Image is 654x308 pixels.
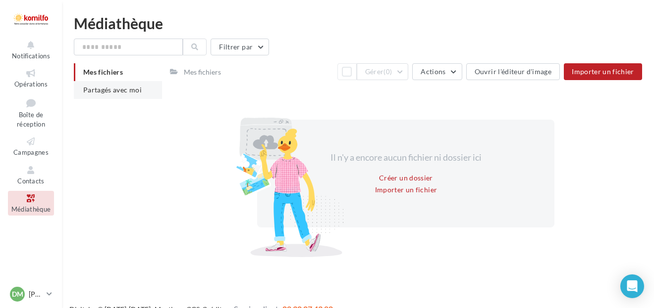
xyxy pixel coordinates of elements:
[12,289,23,299] span: DM
[572,67,634,76] span: Importer un fichier
[383,68,392,76] span: (0)
[8,94,54,131] a: Boîte de réception
[8,191,54,215] a: Médiathèque
[8,285,54,304] a: DM [PERSON_NAME]
[14,80,48,88] span: Opérations
[211,39,269,55] button: Filtrer par
[564,63,642,80] button: Importer un fichier
[29,289,43,299] p: [PERSON_NAME]
[12,52,50,60] span: Notifications
[74,16,642,31] div: Médiathèque
[620,274,644,298] div: Open Intercom Messenger
[371,184,441,196] button: Importer un fichier
[466,63,560,80] button: Ouvrir l'éditeur d'image
[83,68,123,76] span: Mes fichiers
[412,63,462,80] button: Actions
[8,38,54,62] button: Notifications
[8,134,54,158] a: Campagnes
[357,63,409,80] button: Gérer(0)
[11,205,51,213] span: Médiathèque
[17,177,45,185] span: Contacts
[8,163,54,187] a: Contacts
[17,111,45,128] span: Boîte de réception
[330,152,482,163] span: Il n'y a encore aucun fichier ni dossier ici
[13,148,49,156] span: Campagnes
[83,86,142,94] span: Partagés avec moi
[184,67,221,77] div: Mes fichiers
[8,66,54,90] a: Opérations
[421,67,445,76] span: Actions
[375,172,437,184] button: Créer un dossier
